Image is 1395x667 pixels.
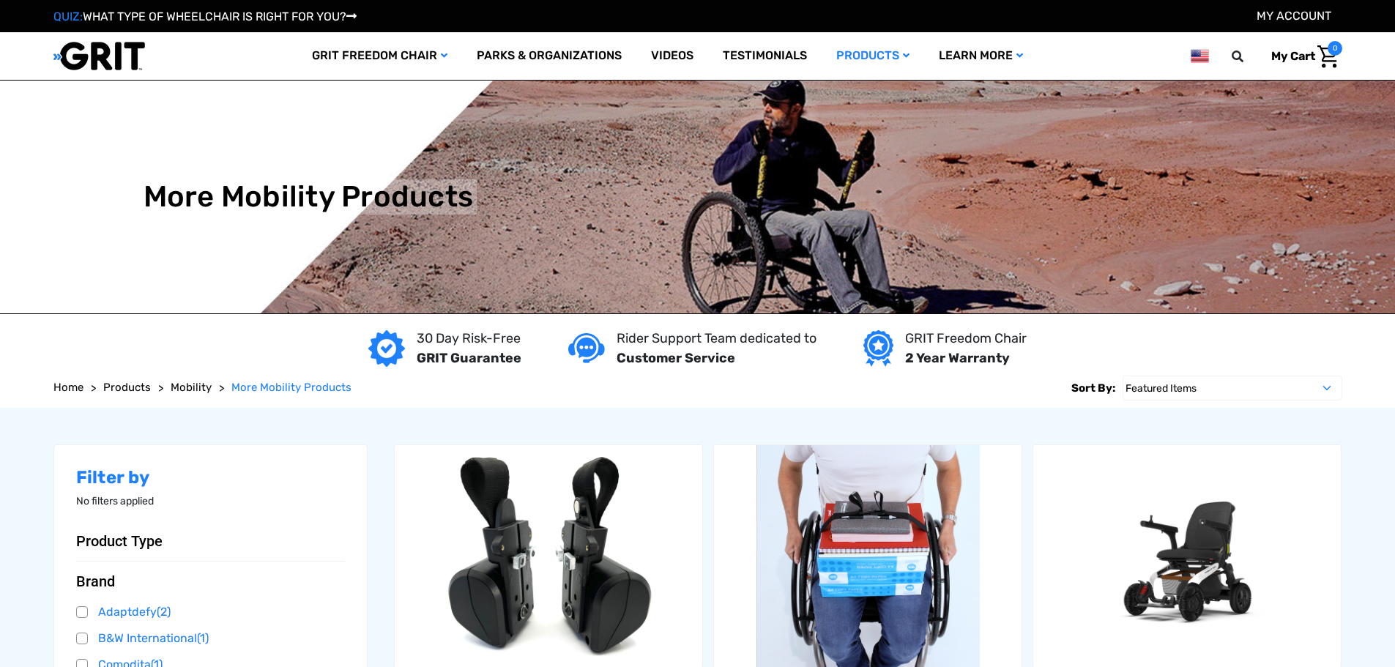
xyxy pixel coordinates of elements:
[1317,45,1339,68] img: Cart
[462,32,636,80] a: Parks & Organizations
[417,350,521,366] strong: GRIT Guarantee
[863,330,893,367] img: Year warranty
[1271,49,1315,63] span: My Cart
[53,10,357,23] a: QUIZ:WHAT TYPE OF WHEELCHAIR IS RIGHT FOR YOU?
[157,605,171,619] span: (2)
[171,379,212,396] a: Mobility
[76,467,346,488] h2: Filter by
[636,32,708,80] a: Videos
[53,41,145,71] img: GRIT All-Terrain Wheelchair and Mobility Equipment
[1328,41,1342,56] span: 0
[103,379,151,396] a: Products
[231,381,351,394] span: More Mobility Products
[1191,47,1208,65] img: us.png
[568,333,605,363] img: Customer service
[297,32,462,80] a: GRIT Freedom Chair
[905,329,1027,349] p: GRIT Freedom Chair
[144,179,474,215] h1: More Mobility Products
[76,573,346,590] button: Brand
[708,32,822,80] a: Testimonials
[197,631,209,645] span: (1)
[1260,41,1342,72] a: Cart with 0 items
[76,601,346,623] a: Adaptdefy(2)
[76,573,115,590] span: Brand
[171,381,212,394] span: Mobility
[1238,41,1260,72] input: Search
[822,32,924,80] a: Products
[1257,9,1331,23] a: Account
[76,493,346,509] p: No filters applied
[617,350,735,366] strong: Customer Service
[103,381,151,394] span: Products
[617,329,816,349] p: Rider Support Team dedicated to
[53,381,83,394] span: Home
[53,379,83,396] a: Home
[368,330,405,367] img: GRIT Guarantee
[417,329,521,349] p: 30 Day Risk-Free
[76,532,163,550] span: Product Type
[1071,376,1115,400] label: Sort By:
[76,627,346,649] a: B&W International(1)
[905,350,1010,366] strong: 2 Year Warranty
[76,532,346,550] button: Product Type
[924,32,1038,80] a: Learn More
[231,379,351,396] a: More Mobility Products
[53,10,83,23] span: QUIZ:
